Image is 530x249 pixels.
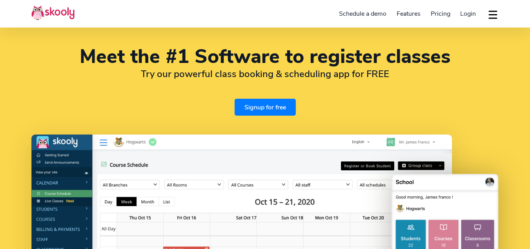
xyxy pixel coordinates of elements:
h2: Try our powerful class booking & scheduling app for FREE [31,68,499,80]
a: Signup for free [235,99,296,116]
a: Schedule a demo [334,7,392,20]
a: Login [455,7,481,20]
span: Login [460,9,476,18]
a: Pricing [426,7,455,20]
img: Skooly [31,5,75,20]
a: Features [392,7,426,20]
span: Pricing [431,9,450,18]
h1: Meet the #1 Software to register classes [31,47,499,66]
button: dropdown menu [487,6,499,24]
